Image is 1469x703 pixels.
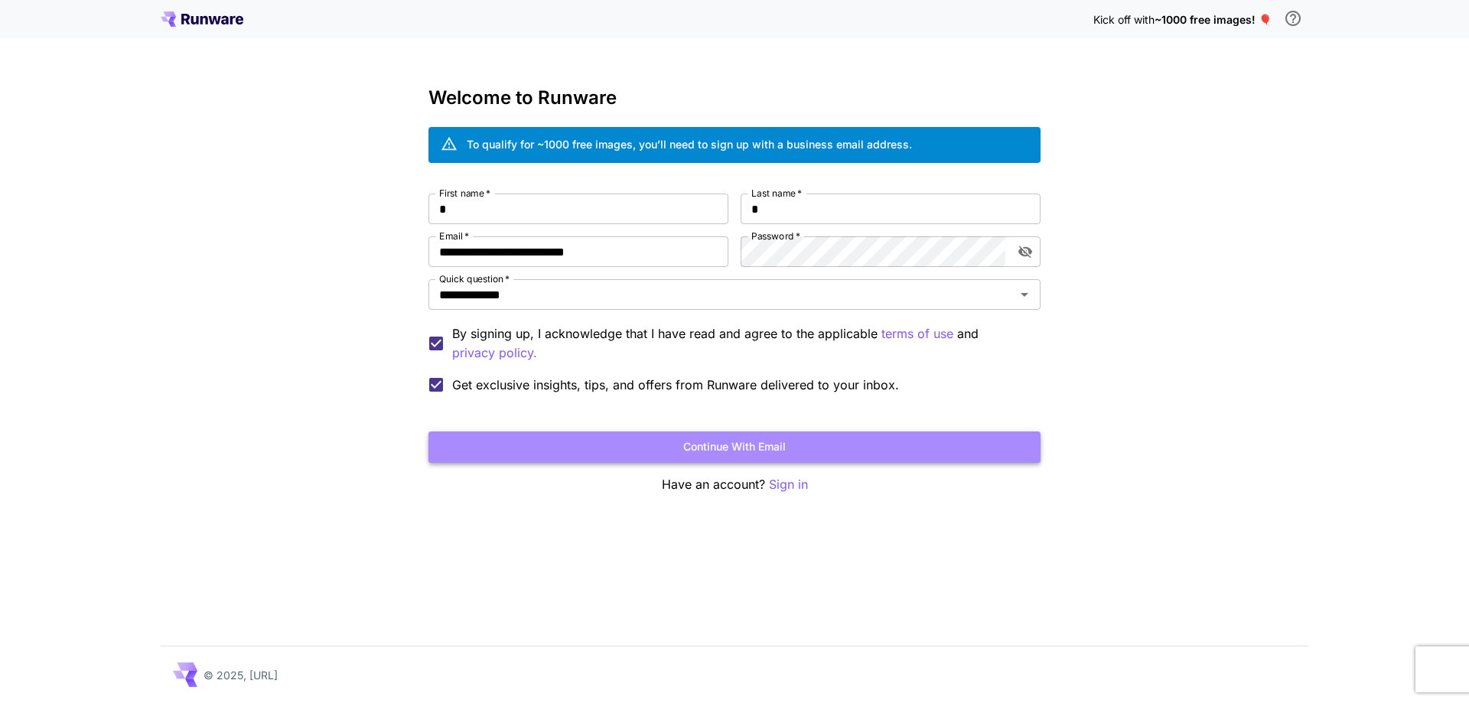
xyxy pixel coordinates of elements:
span: Get exclusive insights, tips, and offers from Runware delivered to your inbox. [452,376,899,394]
span: ~1000 free images! 🎈 [1155,13,1272,26]
label: First name [439,187,490,200]
button: Open [1014,284,1035,305]
div: To qualify for ~1000 free images, you’ll need to sign up with a business email address. [467,136,912,152]
p: Have an account? [428,475,1041,494]
button: Sign in [769,475,808,494]
p: By signing up, I acknowledge that I have read and agree to the applicable and [452,324,1028,363]
label: Password [751,229,800,242]
label: Email [439,229,469,242]
button: toggle password visibility [1011,238,1039,265]
p: © 2025, [URL] [204,667,278,683]
span: Kick off with [1093,13,1155,26]
p: terms of use [881,324,953,343]
h3: Welcome to Runware [428,87,1041,109]
button: By signing up, I acknowledge that I have read and agree to the applicable and privacy policy. [881,324,953,343]
label: Last name [751,187,802,200]
label: Quick question [439,272,510,285]
button: In order to qualify for free credit, you need to sign up with a business email address and click ... [1278,3,1308,34]
p: privacy policy. [452,343,537,363]
button: Continue with email [428,431,1041,463]
button: By signing up, I acknowledge that I have read and agree to the applicable terms of use and [452,343,537,363]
